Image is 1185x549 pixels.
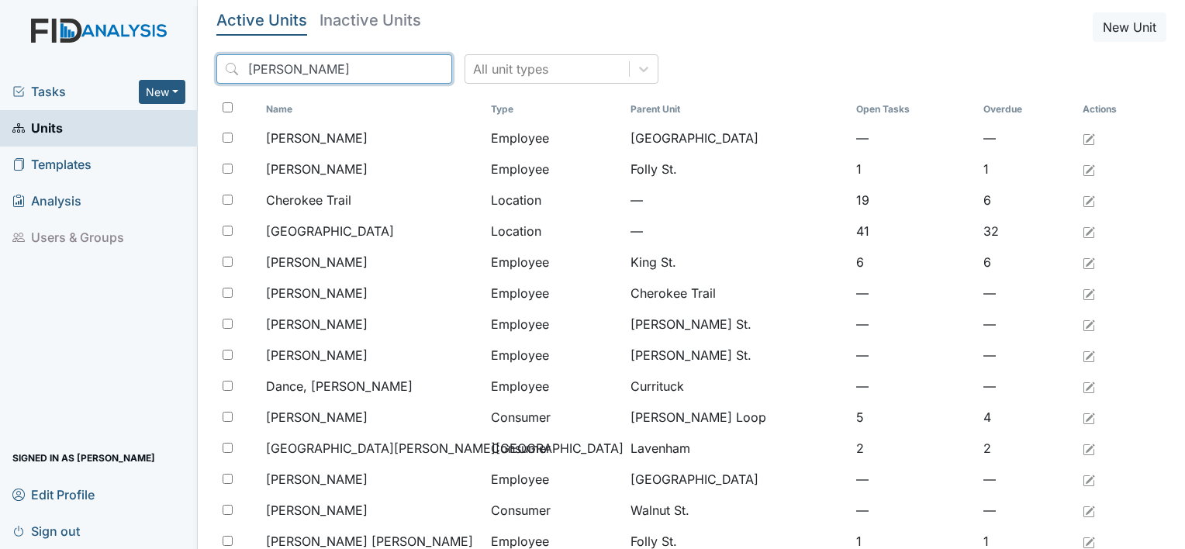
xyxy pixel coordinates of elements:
[1083,346,1095,364] a: Edit
[977,309,1076,340] td: —
[624,185,849,216] td: —
[266,160,368,178] span: [PERSON_NAME]
[12,153,92,177] span: Templates
[850,340,978,371] td: —
[624,216,849,247] td: —
[485,185,624,216] td: Location
[1083,377,1095,395] a: Edit
[850,495,978,526] td: —
[850,247,978,278] td: 6
[624,402,849,433] td: [PERSON_NAME] Loop
[1083,253,1095,271] a: Edit
[850,371,978,402] td: —
[1083,284,1095,302] a: Edit
[266,346,368,364] span: [PERSON_NAME]
[1083,129,1095,147] a: Edit
[12,116,63,140] span: Units
[223,102,233,112] input: Toggle All Rows Selected
[850,309,978,340] td: —
[977,247,1076,278] td: 6
[266,129,368,147] span: [PERSON_NAME]
[977,216,1076,247] td: 32
[1083,439,1095,457] a: Edit
[977,154,1076,185] td: 1
[485,96,624,123] th: Toggle SortBy
[1083,408,1095,426] a: Edit
[624,495,849,526] td: Walnut St.
[850,96,978,123] th: Toggle SortBy
[1093,12,1166,42] button: New Unit
[485,464,624,495] td: Employee
[485,154,624,185] td: Employee
[977,278,1076,309] td: —
[977,123,1076,154] td: —
[1083,222,1095,240] a: Edit
[977,433,1076,464] td: 2
[977,185,1076,216] td: 6
[1083,501,1095,520] a: Edit
[850,402,978,433] td: 5
[977,340,1076,371] td: —
[624,340,849,371] td: [PERSON_NAME] St.
[1083,315,1095,333] a: Edit
[977,495,1076,526] td: —
[977,464,1076,495] td: —
[977,371,1076,402] td: —
[12,482,95,506] span: Edit Profile
[624,154,849,185] td: Folly St.
[266,222,394,240] span: [GEOGRAPHIC_DATA]
[1076,96,1154,123] th: Actions
[260,96,485,123] th: Toggle SortBy
[485,123,624,154] td: Employee
[850,154,978,185] td: 1
[850,123,978,154] td: —
[12,519,80,543] span: Sign out
[850,464,978,495] td: —
[624,96,849,123] th: Toggle SortBy
[485,278,624,309] td: Employee
[1083,470,1095,489] a: Edit
[624,371,849,402] td: Currituck
[850,185,978,216] td: 19
[216,12,307,28] h5: Active Units
[850,433,978,464] td: 2
[266,408,368,426] span: [PERSON_NAME]
[485,309,624,340] td: Employee
[12,189,81,213] span: Analysis
[624,309,849,340] td: [PERSON_NAME] St.
[485,247,624,278] td: Employee
[624,433,849,464] td: Lavenham
[624,278,849,309] td: Cherokee Trail
[266,315,368,333] span: [PERSON_NAME]
[485,371,624,402] td: Employee
[266,439,624,457] span: [GEOGRAPHIC_DATA][PERSON_NAME][GEOGRAPHIC_DATA]
[266,470,368,489] span: [PERSON_NAME]
[485,216,624,247] td: Location
[266,501,368,520] span: [PERSON_NAME]
[320,12,421,28] h5: Inactive Units
[1083,191,1095,209] a: Edit
[624,464,849,495] td: [GEOGRAPHIC_DATA]
[12,446,155,470] span: Signed in as [PERSON_NAME]
[485,495,624,526] td: Consumer
[485,402,624,433] td: Consumer
[473,60,548,78] div: All unit types
[850,278,978,309] td: —
[977,96,1076,123] th: Toggle SortBy
[624,247,849,278] td: King St.
[12,82,139,101] a: Tasks
[266,191,351,209] span: Cherokee Trail
[850,216,978,247] td: 41
[485,340,624,371] td: Employee
[624,123,849,154] td: [GEOGRAPHIC_DATA]
[266,253,368,271] span: [PERSON_NAME]
[1083,160,1095,178] a: Edit
[266,284,368,302] span: [PERSON_NAME]
[139,80,185,104] button: New
[216,54,452,84] input: Search...
[266,377,413,395] span: Dance, [PERSON_NAME]
[485,433,624,464] td: Consumer
[977,402,1076,433] td: 4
